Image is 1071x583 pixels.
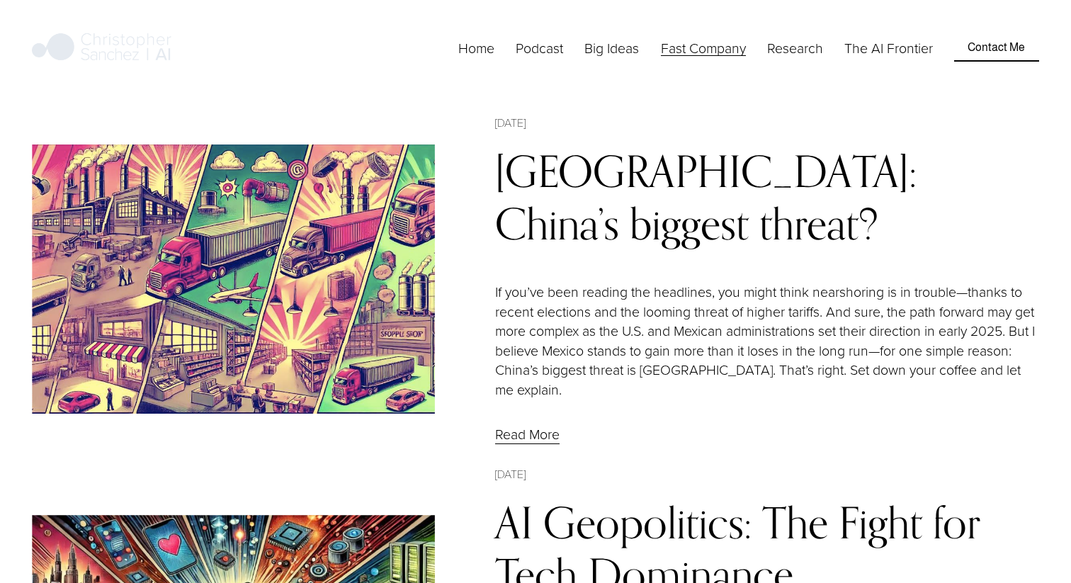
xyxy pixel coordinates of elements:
a: folder dropdown [767,37,823,59]
p: If you’ve been reading the headlines, you might think nearshoring is in trouble—thanks to recent ... [495,282,1038,399]
img: Mexico: China’s biggest threat? [32,145,435,414]
a: Contact Me [954,35,1038,62]
time: [DATE] [495,114,526,131]
a: The AI Frontier [844,37,933,59]
time: [DATE] [495,465,526,482]
a: Podcast [516,37,563,59]
span: Research [767,38,823,57]
img: Christopher Sanchez | AI [32,30,171,66]
a: Home [458,37,494,59]
a: [GEOGRAPHIC_DATA]: China’s biggest threat? [495,145,917,249]
a: folder dropdown [584,37,639,59]
span: Fast Company [661,38,746,57]
span: Big Ideas [584,38,639,57]
a: Read More [495,424,560,443]
a: folder dropdown [661,37,746,59]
